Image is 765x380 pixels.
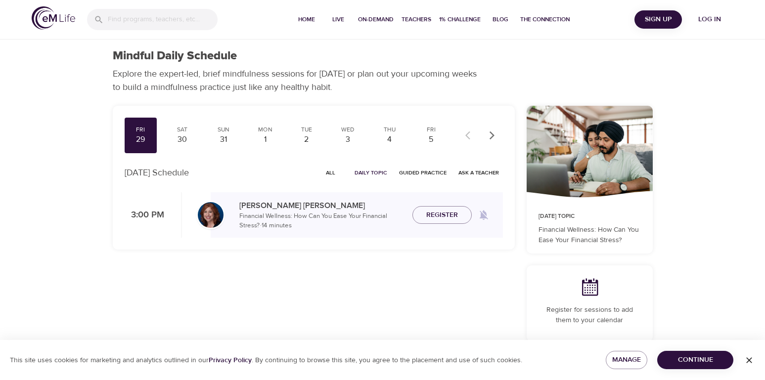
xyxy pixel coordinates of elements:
div: Fri [419,126,444,134]
img: logo [32,6,75,30]
p: Financial Wellness: How Can You Ease Your Financial Stress? [539,225,641,246]
button: Manage [606,351,647,369]
div: 3 [336,134,360,145]
div: Sat [170,126,194,134]
div: 4 [377,134,402,145]
div: Fri [129,126,153,134]
a: Privacy Policy [209,356,252,365]
span: Continue [665,354,725,366]
p: [DATE] Schedule [125,166,189,179]
div: 29 [129,134,153,145]
button: Log in [686,10,733,29]
p: Explore the expert-led, brief mindfulness sessions for [DATE] or plan out your upcoming weeks to ... [113,67,484,94]
span: Daily Topic [355,168,387,177]
div: 2 [294,134,319,145]
span: On-Demand [358,14,394,25]
p: 3:00 PM [125,209,164,222]
button: Register [412,206,472,224]
h1: Mindful Daily Schedule [113,49,237,63]
div: 5 [419,134,444,145]
span: Ask a Teacher [458,168,499,177]
p: Financial Wellness: How Can You Ease Your Financial Stress? · 14 minutes [239,211,405,231]
p: [DATE] Topic [539,212,641,221]
button: All [315,165,347,180]
div: Thu [377,126,402,134]
span: Home [295,14,318,25]
span: All [319,168,343,177]
span: Sign Up [638,13,678,26]
button: Continue [657,351,733,369]
span: Guided Practice [399,168,447,177]
button: Sign Up [634,10,682,29]
span: Remind me when a class goes live every Friday at 3:00 PM [472,203,495,227]
p: Register for sessions to add them to your calendar [539,305,641,326]
img: Elaine_Smookler-min.jpg [198,202,224,228]
div: Sun [211,126,236,134]
div: 30 [170,134,194,145]
div: 1 [253,134,277,145]
button: Guided Practice [395,165,450,180]
span: Live [326,14,350,25]
span: Teachers [402,14,431,25]
span: 1% Challenge [439,14,481,25]
p: [PERSON_NAME] [PERSON_NAME] [239,200,405,211]
span: Log in [690,13,729,26]
button: Ask a Teacher [454,165,503,180]
div: 31 [211,134,236,145]
button: Daily Topic [351,165,391,180]
span: Blog [489,14,512,25]
span: Manage [614,354,639,366]
div: Tue [294,126,319,134]
span: Register [426,209,458,221]
input: Find programs, teachers, etc... [108,9,218,30]
div: Wed [336,126,360,134]
span: The Connection [520,14,570,25]
div: Mon [253,126,277,134]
